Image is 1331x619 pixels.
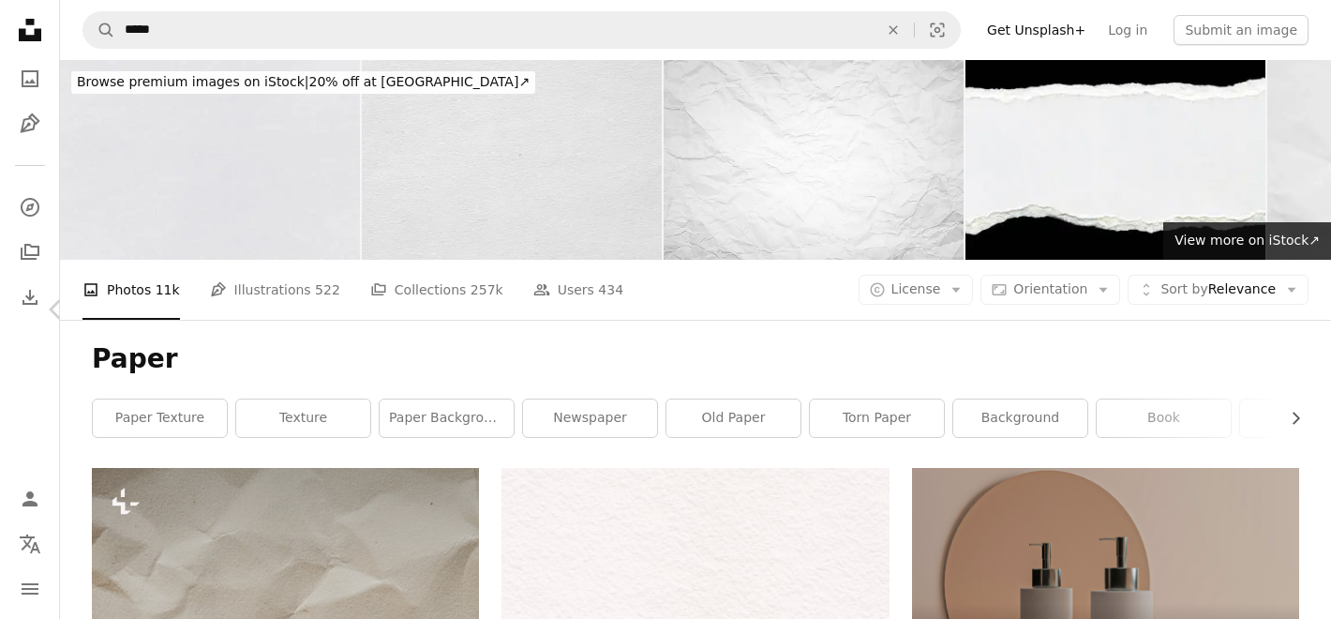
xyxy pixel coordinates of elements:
a: Photos [11,60,49,98]
span: Relevance [1160,280,1276,299]
a: newspaper [523,400,657,437]
a: book [1097,400,1231,437]
span: 20% off at [GEOGRAPHIC_DATA] ↗ [77,74,530,89]
span: 257k [471,279,503,300]
button: Orientation [980,275,1120,305]
img: Paper texture. [60,60,360,260]
img: Cut or torn paper background textured isolated [965,60,1265,260]
button: Language [11,525,49,563]
a: Log in / Sign up [11,480,49,518]
a: Explore [11,189,49,226]
a: texture [236,400,370,437]
button: Clear [873,12,914,48]
a: torn paper [810,400,944,437]
button: scroll list to the right [1279,400,1299,437]
span: Sort by [1160,281,1207,296]
button: Menu [11,570,49,608]
a: Illustrations [11,105,49,143]
button: Sort byRelevance [1128,275,1309,305]
a: paper background [380,400,514,437]
a: View more on iStock↗ [1163,222,1331,260]
h1: Paper [92,342,1299,376]
a: Get Unsplash+ [976,15,1097,45]
span: 434 [598,279,623,300]
a: Illustrations 522 [210,260,340,320]
img: Crumpled white paper background [664,60,964,260]
a: background [953,400,1087,437]
span: License [891,281,941,296]
button: Visual search [915,12,960,48]
a: Browse premium images on iStock|20% off at [GEOGRAPHIC_DATA]↗ [60,60,546,105]
button: Submit an image [1174,15,1309,45]
button: Search Unsplash [83,12,115,48]
span: Orientation [1013,281,1087,296]
a: Log in [1097,15,1159,45]
span: View more on iStock ↗ [1174,233,1320,248]
a: Collections 257k [370,260,503,320]
span: Browse premium images on iStock | [77,74,308,89]
a: old paper [666,400,800,437]
button: License [859,275,974,305]
img: Texture paper [362,60,662,260]
a: Next [1219,219,1331,400]
a: Users 434 [533,260,623,320]
form: Find visuals sitewide [82,11,961,49]
a: paper texture [93,400,227,437]
span: 522 [315,279,340,300]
